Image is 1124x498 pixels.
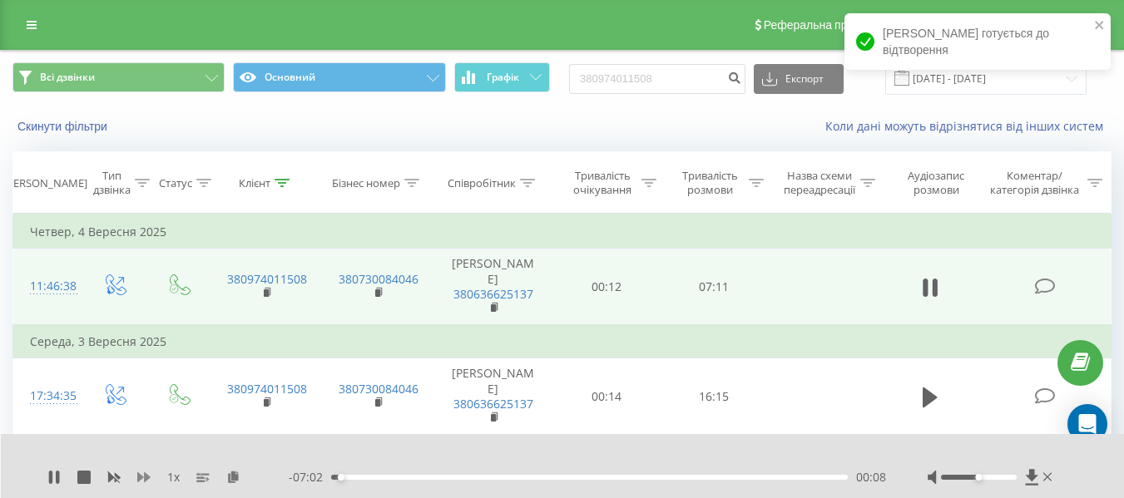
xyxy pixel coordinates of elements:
td: Середа, 3 Вересня 2025 [13,325,1112,358]
td: 16:15 [661,358,768,435]
td: Четвер, 4 Вересня 2025 [13,215,1112,249]
span: Всі дзвінки [40,71,95,84]
span: Графік [487,71,519,83]
div: Тривалість розмови [676,169,745,197]
input: Пошук за номером [569,64,745,94]
div: Статус [159,176,192,190]
div: Тривалість очікування [568,169,637,197]
div: Співробітник [448,176,516,190]
span: Реферальна програма [764,18,886,32]
a: 380636625137 [453,396,533,412]
div: Тип дзвінка [93,169,131,197]
td: 07:11 [661,249,768,325]
div: Аудіозапис розмови [894,169,978,197]
td: 00:12 [553,249,661,325]
span: 00:08 [856,469,886,486]
button: Основний [233,62,445,92]
a: 380730084046 [339,271,418,287]
div: Бізнес номер [332,176,400,190]
td: 00:14 [553,358,661,435]
button: close [1094,18,1106,34]
div: Open Intercom Messenger [1067,404,1107,444]
div: Назва схеми переадресації [783,169,856,197]
div: Accessibility label [338,474,344,481]
div: 17:34:35 [30,380,65,412]
div: Коментар/категорія дзвінка [986,169,1083,197]
a: 380974011508 [227,271,307,287]
td: [PERSON_NAME] [433,249,553,325]
button: Всі дзвінки [12,62,225,92]
a: 380974011508 [227,381,307,397]
button: Графік [454,62,550,92]
a: 380636625137 [453,286,533,302]
a: Коли дані можуть відрізнятися вiд інших систем [825,118,1112,134]
div: 11:46:38 [30,270,65,303]
div: Клієнт [239,176,270,190]
button: Скинути фільтри [12,119,116,134]
div: Accessibility label [975,474,982,481]
td: [PERSON_NAME] [433,358,553,435]
span: - 07:02 [289,469,331,486]
div: [PERSON_NAME] готується до відтворення [844,13,1111,70]
div: [PERSON_NAME] [3,176,87,190]
span: 1 x [167,469,180,486]
a: 380730084046 [339,381,418,397]
button: Експорт [754,64,844,94]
